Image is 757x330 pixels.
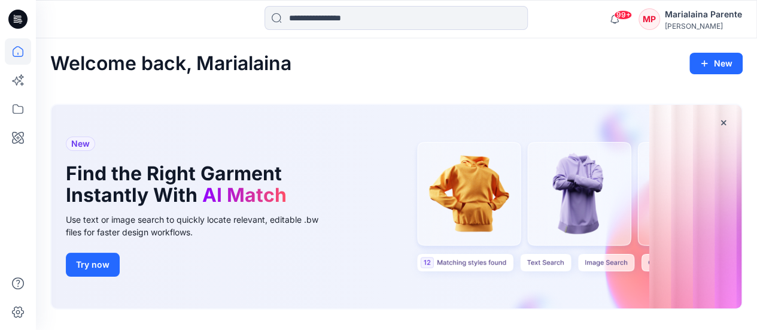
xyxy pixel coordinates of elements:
div: Use text or image search to quickly locate relevant, editable .bw files for faster design workflows. [66,213,335,238]
button: New [689,53,743,74]
span: 99+ [614,10,632,20]
span: New [71,137,90,151]
span: AI Match [202,183,287,207]
h1: Find the Right Garment Instantly With [66,163,317,206]
div: [PERSON_NAME] [665,22,742,31]
div: MP [639,8,660,30]
h2: Welcome back, Marialaina [50,53,291,75]
div: Marialaina Parente [665,7,742,22]
button: Try now [66,253,120,277]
